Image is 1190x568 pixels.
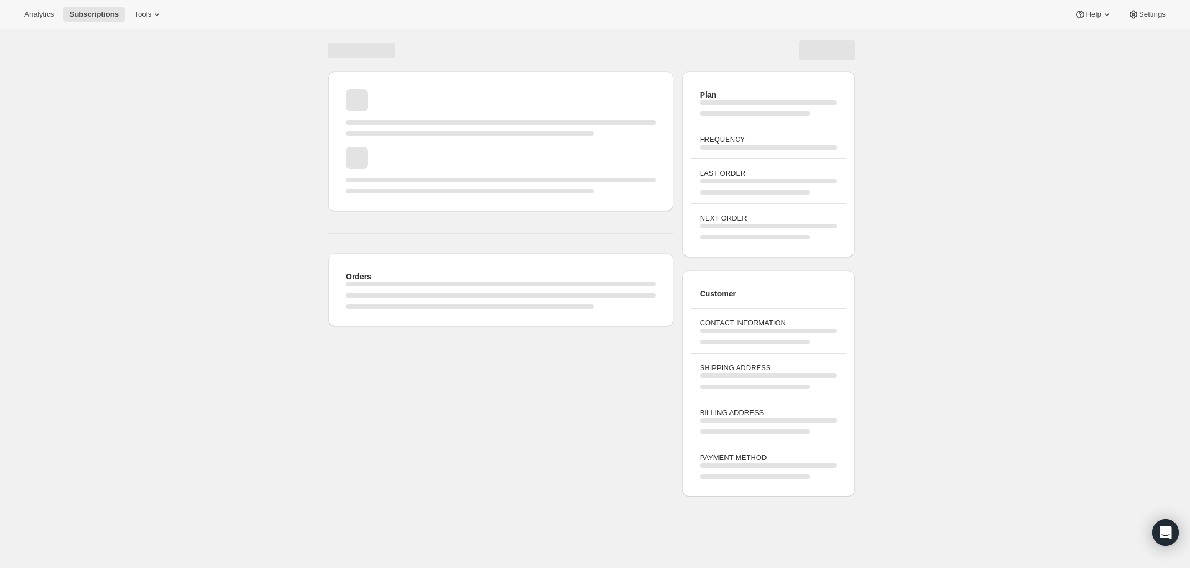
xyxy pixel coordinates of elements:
span: Tools [134,10,151,19]
h3: PAYMENT METHOD [700,452,837,463]
h3: NEXT ORDER [700,213,837,224]
h2: Customer [700,288,837,299]
h3: BILLING ADDRESS [700,407,837,418]
button: Tools [127,7,169,22]
h3: LAST ORDER [700,168,837,179]
h2: Orders [346,271,656,282]
button: Help [1068,7,1119,22]
span: Analytics [24,10,54,19]
h3: SHIPPING ADDRESS [700,362,837,373]
button: Subscriptions [63,7,125,22]
div: Page loading [315,29,868,501]
button: Analytics [18,7,60,22]
div: Open Intercom Messenger [1152,519,1179,546]
button: Settings [1121,7,1172,22]
span: Help [1086,10,1101,19]
h3: FREQUENCY [700,134,837,145]
span: Subscriptions [69,10,119,19]
span: Settings [1139,10,1166,19]
h3: CONTACT INFORMATION [700,318,837,329]
h2: Plan [700,89,837,100]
